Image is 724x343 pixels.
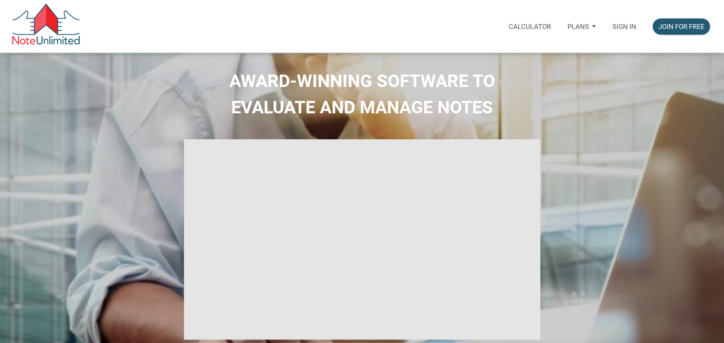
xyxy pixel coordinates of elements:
[658,21,704,32] div: Join for free
[568,23,589,30] p: Plans
[500,13,559,40] a: Calculator
[644,13,718,40] a: Join for free
[653,18,710,35] button: Join for free
[604,13,644,40] a: Sign in
[184,139,540,340] iframe: NoteUnlimited
[6,68,718,120] h2: AWARD-WINNING SOFTWARE TO EVALUATE AND MANAGE NOTES
[612,23,636,30] p: Sign in
[509,23,551,30] p: Calculator
[559,13,604,40] button: Plans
